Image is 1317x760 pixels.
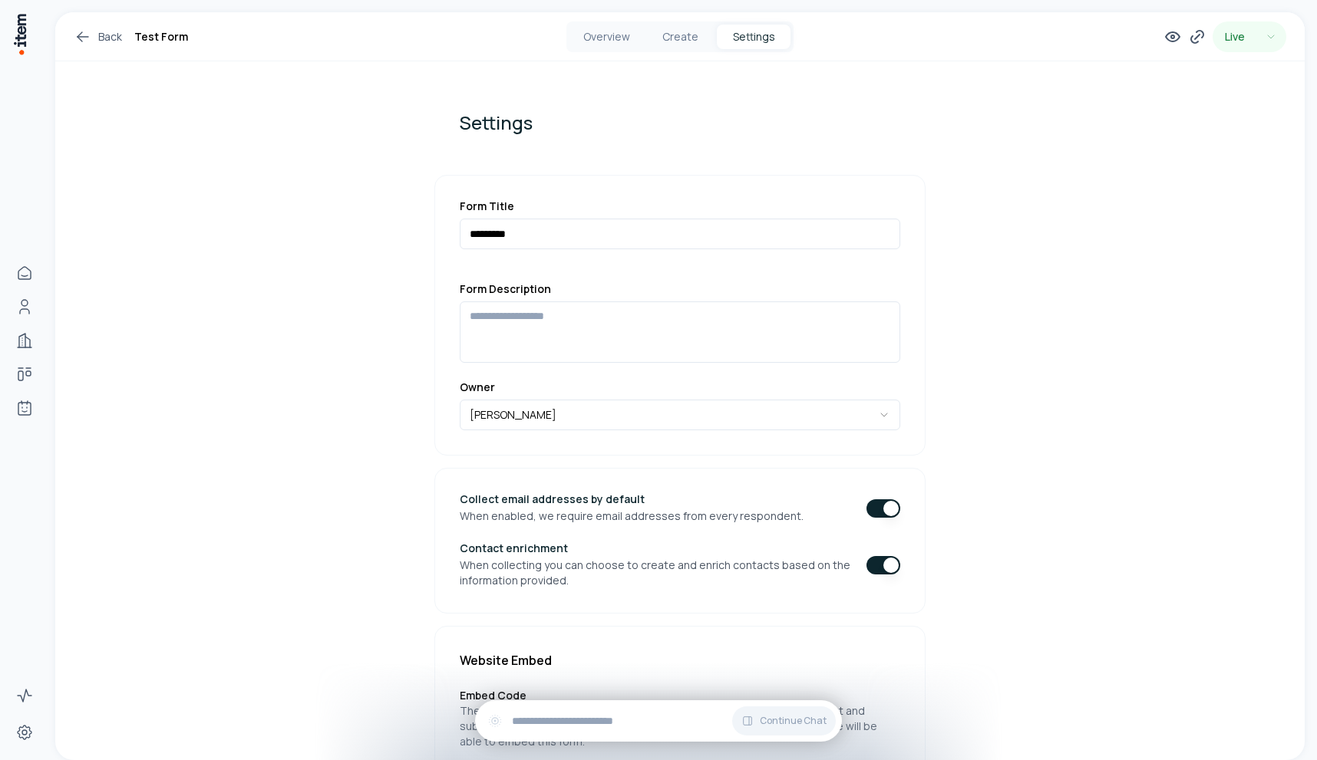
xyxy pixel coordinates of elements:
[459,110,926,135] h1: Settings
[460,558,854,588] p: When collecting you can choose to create and enrich contacts based on the information provided.
[460,703,900,749] p: The iframe will display your form directly on your website. Visitors can fill out and submit the ...
[74,28,122,46] a: Back
[9,359,40,390] a: Deals
[460,688,900,703] h3: Embed Code
[9,258,40,288] a: Home
[9,291,40,322] a: People
[134,28,188,46] h1: Test Form
[643,25,717,49] button: Create
[460,542,854,554] h3: Contact enrichment
[569,25,643,49] button: Overview
[460,283,900,295] label: Form Description
[9,680,40,711] a: Activity
[460,493,804,505] h3: Collect email addresses by default
[12,12,28,56] img: Item Brain Logo
[9,717,40,748] a: Settings
[732,706,836,735] button: Continue Chat
[9,393,40,423] a: Agents
[460,381,900,393] label: Owner
[475,700,842,742] div: Continue Chat
[717,25,791,49] button: Settings
[460,200,900,212] label: Form Title
[460,651,900,670] h2: Website Embed
[9,325,40,356] a: Companies
[460,508,804,524] p: When enabled, we require email addresses from every respondent.
[760,715,827,727] span: Continue Chat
